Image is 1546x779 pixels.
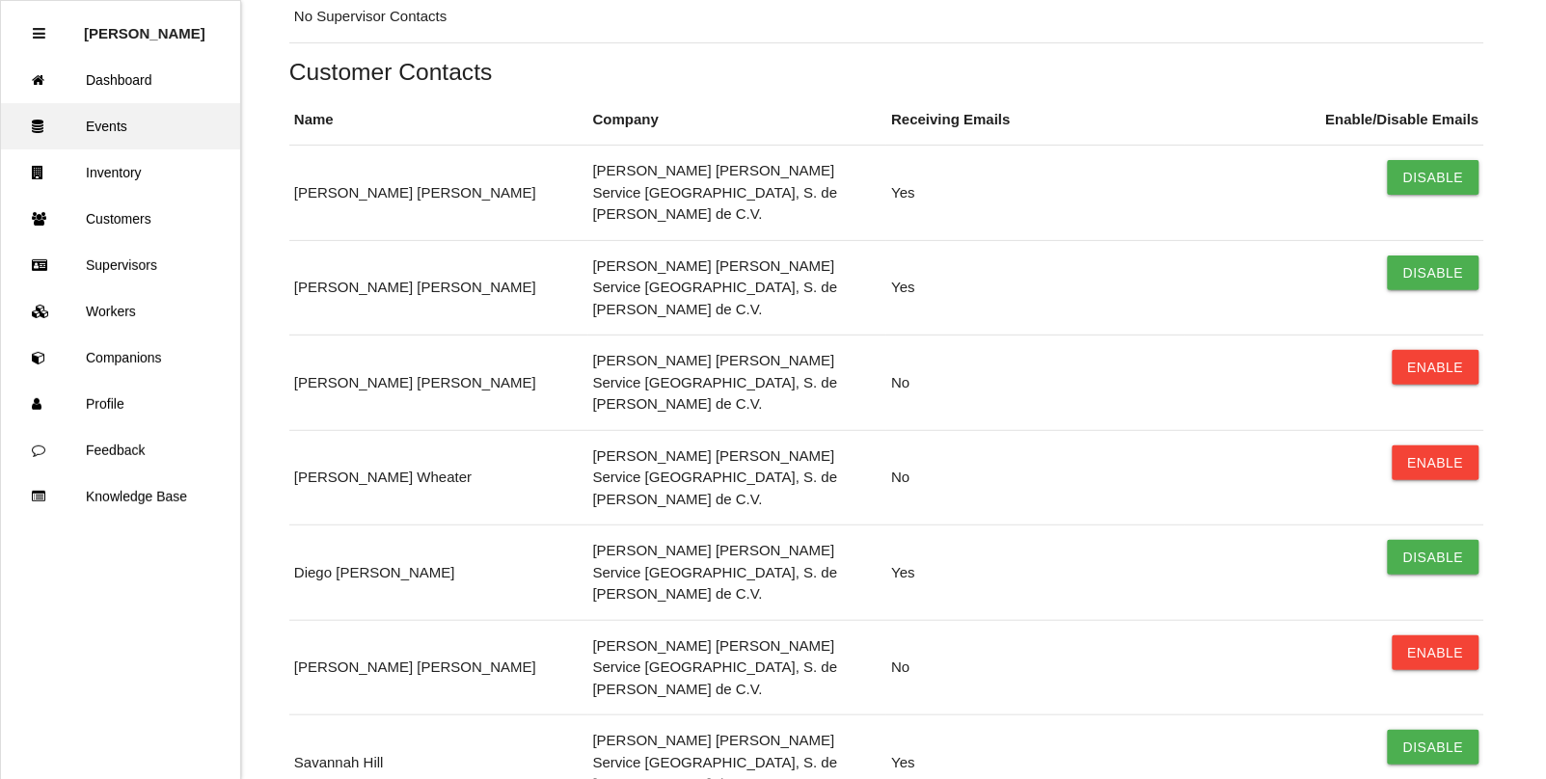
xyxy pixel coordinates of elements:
button: Disable [1388,255,1479,290]
td: [PERSON_NAME] [PERSON_NAME] [289,336,588,431]
button: Disable [1388,730,1479,765]
h5: Customer Contacts [289,59,1484,85]
a: Feedback [1,427,240,473]
td: No [886,620,1185,715]
td: [PERSON_NAME] Wheater [289,430,588,525]
td: No [886,336,1185,431]
p: Rosie Blandino [84,11,205,41]
td: [PERSON_NAME] [PERSON_NAME] Service [GEOGRAPHIC_DATA], S. de [PERSON_NAME] de C.V. [588,240,887,336]
td: [PERSON_NAME] [PERSON_NAME] [289,146,588,241]
button: Disable [1388,540,1479,575]
td: No [886,430,1185,525]
div: Close [33,11,45,57]
button: Enable [1393,350,1479,385]
td: [PERSON_NAME] [PERSON_NAME] Service [GEOGRAPHIC_DATA], S. de [PERSON_NAME] de C.V. [588,336,887,431]
button: Enable [1393,635,1479,670]
td: [PERSON_NAME] [PERSON_NAME] Service [GEOGRAPHIC_DATA], S. de [PERSON_NAME] de C.V. [588,525,887,621]
a: Profile [1,381,240,427]
td: [PERSON_NAME] [PERSON_NAME] Service [GEOGRAPHIC_DATA], S. de [PERSON_NAME] de C.V. [588,146,887,241]
td: [PERSON_NAME] [PERSON_NAME] Service [GEOGRAPHIC_DATA], S. de [PERSON_NAME] de C.V. [588,620,887,715]
a: Dashboard [1,57,240,103]
a: Customers [1,196,240,242]
td: [PERSON_NAME] [PERSON_NAME] Service [GEOGRAPHIC_DATA], S. de [PERSON_NAME] de C.V. [588,430,887,525]
td: Diego [PERSON_NAME] [289,525,588,621]
td: Yes [886,146,1185,241]
a: Workers [1,288,240,335]
a: Events [1,103,240,149]
th: Enable/Disable Emails [1321,94,1484,146]
td: Yes [886,525,1185,621]
th: Company [588,94,887,146]
th: Name [289,94,588,146]
a: Supervisors [1,242,240,288]
a: Inventory [1,149,240,196]
td: [PERSON_NAME] [PERSON_NAME] [289,240,588,336]
button: Enable [1393,445,1479,480]
a: Companions [1,335,240,381]
td: Yes [886,240,1185,336]
th: Receiving Emails [886,94,1185,146]
td: [PERSON_NAME] [PERSON_NAME] [289,620,588,715]
button: Disable [1388,160,1479,195]
a: Knowledge Base [1,473,240,520]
